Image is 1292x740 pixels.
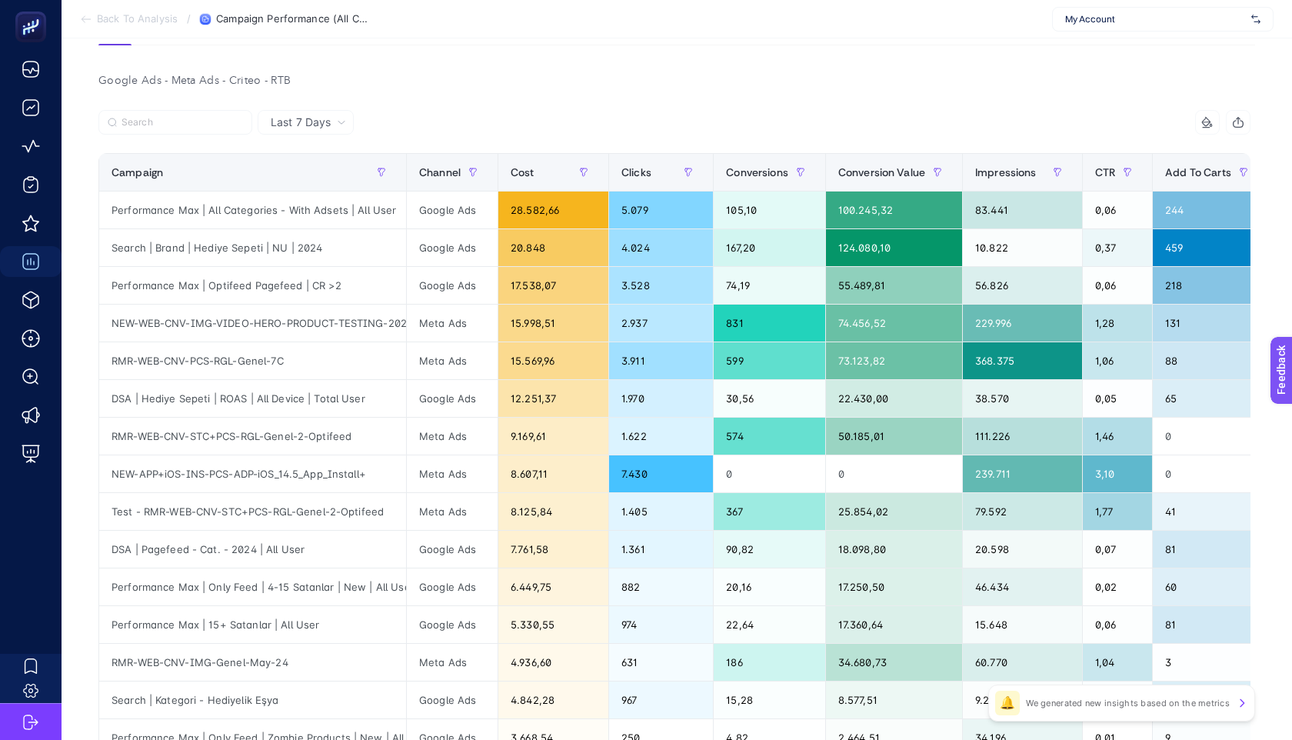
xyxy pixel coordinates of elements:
[714,531,825,568] div: 90,82
[1095,166,1115,178] span: CTR
[1153,380,1268,417] div: 65
[963,606,1082,643] div: 15.648
[419,166,461,178] span: Channel
[99,305,406,342] div: NEW-WEB-CNV-IMG-VIDEO-HERO-PRODUCT-TESTING-2024
[1083,229,1152,266] div: 0,37
[714,192,825,228] div: 105,10
[99,568,406,605] div: Performance Max | Only Feed | 4-15 Satanlar | New | All User
[609,192,713,228] div: 5.079
[498,493,608,530] div: 8.125,84
[112,166,163,178] span: Campaign
[216,13,370,25] span: Campaign Performance (All Channel)
[407,682,498,718] div: Google Ads
[1153,267,1268,304] div: 218
[963,682,1082,718] div: 9.286
[963,531,1082,568] div: 20.598
[1153,455,1268,492] div: 0
[1153,568,1268,605] div: 60
[963,342,1082,379] div: 368.375
[498,267,608,304] div: 17.538,07
[963,380,1082,417] div: 38.570
[609,568,713,605] div: 882
[714,568,825,605] div: 20,16
[99,267,406,304] div: Performance Max | Optifeed Pagefeed | CR >2
[609,682,713,718] div: 967
[1153,493,1268,530] div: 41
[407,568,498,605] div: Google Ads
[826,455,962,492] div: 0
[99,380,406,417] div: DSA | Hediye Sepeti | ROAS | All Device | Total User
[1153,418,1268,455] div: 0
[1153,192,1268,228] div: 244
[1083,305,1152,342] div: 1,28
[963,229,1082,266] div: 10.822
[609,342,713,379] div: 3.911
[714,493,825,530] div: 367
[407,305,498,342] div: Meta Ads
[498,682,608,718] div: 4.842,28
[498,418,608,455] div: 9.169,61
[714,229,825,266] div: 167,20
[271,115,331,130] span: Last 7 Days
[1153,682,1268,718] div: 65
[99,342,406,379] div: RMR-WEB-CNV-PCS-RGL-Genel-7C
[1083,380,1152,417] div: 0,05
[1083,267,1152,304] div: 0,06
[963,455,1082,492] div: 239.711
[963,267,1082,304] div: 56.826
[1165,166,1231,178] span: Add To Carts
[621,166,651,178] span: Clicks
[826,493,962,530] div: 25.854,02
[963,418,1082,455] div: 111.226
[1083,682,1152,718] div: 0,10
[995,691,1020,715] div: 🔔
[1026,697,1230,709] p: We generated new insights based on the metrics
[714,380,825,417] div: 30,56
[99,418,406,455] div: RMR-WEB-CNV-STC+PCS-RGL-Genel-2-Optifeed
[1083,192,1152,228] div: 0,06
[1153,644,1268,681] div: 3
[407,418,498,455] div: Meta Ads
[609,493,713,530] div: 1.405
[826,644,962,681] div: 34.680,73
[97,13,178,25] span: Back To Analysis
[1083,455,1152,492] div: 3,10
[1153,305,1268,342] div: 131
[99,455,406,492] div: NEW-APP+iOS-INS-PCS-ADP-iOS_14.5_App_Install+
[826,229,962,266] div: 124.080,10
[826,606,962,643] div: 17.360,64
[498,380,608,417] div: 12.251,37
[99,682,406,718] div: Search | Kategori - Hediyelik Eşya
[609,418,713,455] div: 1.622
[407,531,498,568] div: Google Ads
[826,267,962,304] div: 55.489,81
[498,229,608,266] div: 20.848
[714,455,825,492] div: 0
[1153,606,1268,643] div: 81
[9,5,58,17] span: Feedback
[187,12,191,25] span: /
[826,305,962,342] div: 74.456,52
[1083,493,1152,530] div: 1,77
[963,192,1082,228] div: 83.441
[726,166,788,178] span: Conversions
[609,380,713,417] div: 1.970
[714,267,825,304] div: 74,19
[1065,13,1245,25] span: My Account
[1153,531,1268,568] div: 81
[99,493,406,530] div: Test - RMR-WEB-CNV-STC+PCS-RGL-Genel-2-Optifeed
[407,606,498,643] div: Google Ads
[609,267,713,304] div: 3.528
[498,531,608,568] div: 7.761,58
[498,342,608,379] div: 15.569,96
[86,70,1263,92] div: Google Ads - Meta Ads - Criteo - RTB
[407,192,498,228] div: Google Ads
[407,229,498,266] div: Google Ads
[609,644,713,681] div: 631
[498,644,608,681] div: 4.936,60
[714,644,825,681] div: 186
[838,166,925,178] span: Conversion Value
[498,192,608,228] div: 28.582,66
[1083,342,1152,379] div: 1,06
[407,267,498,304] div: Google Ads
